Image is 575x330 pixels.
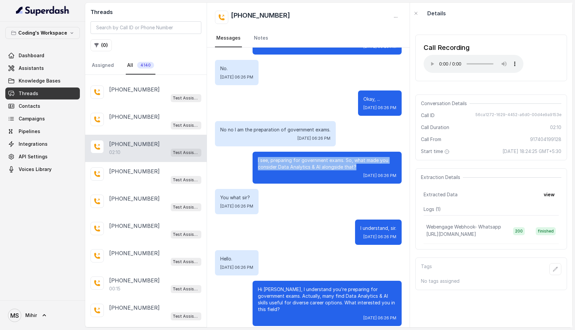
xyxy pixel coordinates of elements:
p: [PHONE_NUMBER] [109,85,160,93]
p: Test Assistant- 2 [173,258,199,265]
span: [DATE] 18:24:25 GMT+5:30 [502,148,561,155]
h2: [PHONE_NUMBER] [231,11,290,24]
a: Contacts [5,100,80,112]
span: Extraction Details [421,174,463,181]
p: Test Assistant- 2 [173,149,199,156]
button: Coding's Workspace [5,27,80,39]
span: Campaigns [19,115,45,122]
a: All4140 [126,57,155,75]
p: You what sir? [220,194,253,201]
p: Webengage Webhook- Whatsapp [426,224,501,230]
span: Call ID [421,112,435,119]
text: MS [10,312,19,319]
a: Assistants [5,62,80,74]
nav: Tabs [91,57,201,75]
span: [DATE] 06:26 PM [363,315,396,321]
span: 02:10 [550,124,561,131]
p: 02:10 [109,149,120,156]
p: Okay, ... [363,96,396,102]
p: Test Assistant- 2 [173,231,199,238]
span: finished [536,227,556,235]
span: Conversation Details [421,100,470,107]
p: Test Assistant- 2 [173,95,199,101]
span: Start time [421,148,451,155]
p: [PHONE_NUMBER] [109,113,160,121]
p: Coding's Workspace [18,29,67,37]
span: [URL][DOMAIN_NAME] [426,231,476,237]
span: [DATE] 06:26 PM [363,105,396,110]
a: Threads [5,87,80,99]
p: [PHONE_NUMBER] [109,249,160,257]
input: Search by Call ID or Phone Number [91,21,201,34]
a: Notes [253,29,270,47]
p: Hello. [220,255,253,262]
span: [DATE] 06:26 PM [363,234,396,240]
span: Call Duration [421,124,449,131]
span: [DATE] 06:26 PM [220,265,253,270]
p: [PHONE_NUMBER] [109,304,160,312]
button: (0) [91,39,112,51]
p: Logs ( 1 ) [424,206,559,213]
p: [PHONE_NUMBER] [109,195,160,203]
span: [DATE] 06:26 PM [363,173,396,178]
span: Integrations [19,141,48,147]
span: Extracted Data [424,191,458,198]
a: API Settings [5,151,80,163]
a: Integrations [5,138,80,150]
span: 200 [513,227,525,235]
p: I see, preparing for government exams. So, what made you consider Data Analytics & AI alongside t... [258,157,396,170]
audio: Your browser does not support the audio element. [424,55,523,73]
span: Assistants [19,65,44,72]
p: Test Assistant- 2 [173,204,199,211]
p: Test Assistant- 2 [173,286,199,292]
p: Details [427,9,446,17]
p: [PHONE_NUMBER] [109,222,160,230]
a: Messages [215,29,242,47]
p: Tags [421,263,432,275]
p: Hi [PERSON_NAME], I understand you’re preparing for government exams. Actually, many find Data An... [258,286,396,313]
span: Threads [19,90,38,97]
p: [PHONE_NUMBER] [109,167,160,175]
span: Call From [421,136,441,143]
p: Test Assistant- 2 [173,177,199,183]
span: 56ca1272-1629-4452-a6d0-00d4e9a9153e [476,112,561,119]
button: view [540,189,559,201]
span: 4140 [137,62,154,69]
a: Voices Library [5,163,80,175]
p: [PHONE_NUMBER] [109,140,160,148]
h2: Threads [91,8,201,16]
span: 917404199128 [530,136,561,143]
span: [DATE] 06:26 PM [297,136,330,141]
p: 00:15 [109,285,120,292]
p: Test Assistant- 2 [173,122,199,129]
div: Call Recording [424,43,523,52]
span: Contacts [19,103,40,109]
nav: Tabs [215,29,402,47]
span: [DATE] 06:26 PM [220,204,253,209]
a: Pipelines [5,125,80,137]
img: light.svg [16,5,70,16]
a: Mihir [5,306,80,325]
span: Pipelines [19,128,40,135]
span: API Settings [19,153,48,160]
p: [PHONE_NUMBER] [109,276,160,284]
span: Voices Library [19,166,52,173]
p: No no I am the preparation of government exams. [220,126,330,133]
a: Assigned [91,57,115,75]
p: No tags assigned [421,278,561,284]
p: Test Assistant- 2 [173,313,199,320]
a: Campaigns [5,113,80,125]
span: [DATE] 06:26 PM [220,75,253,80]
a: Knowledge Bases [5,75,80,87]
span: Mihir [25,312,37,319]
span: Dashboard [19,52,44,59]
p: I understand, sir. [360,225,396,232]
a: Dashboard [5,50,80,62]
p: No. [220,65,253,72]
span: Knowledge Bases [19,78,61,84]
